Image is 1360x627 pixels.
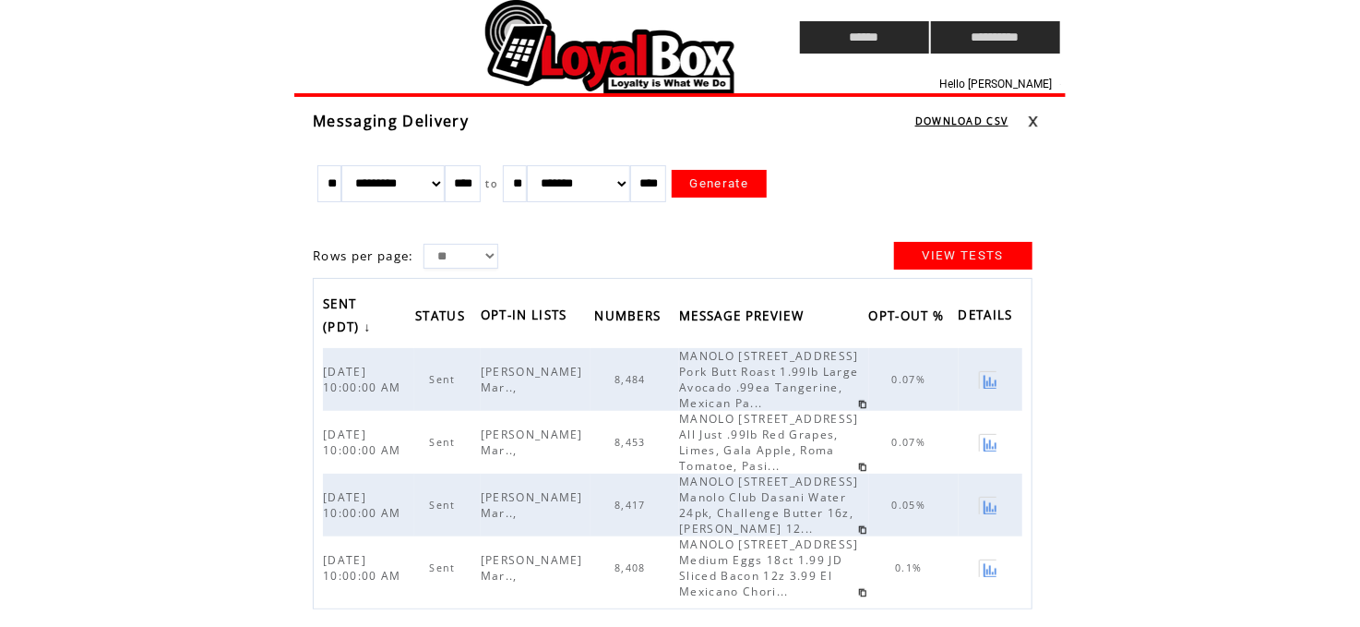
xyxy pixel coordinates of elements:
[679,474,859,537] span: MANOLO [STREET_ADDRESS] Manolo Club Dasani Water 24pk, Challenge Butter 16z, [PERSON_NAME] 12...
[679,303,808,333] span: MESSAGE PREVIEW
[430,561,460,574] span: Sent
[679,411,859,474] span: MANOLO [STREET_ADDRESS] All Just .99lb Red Grapes, Limes, Gala Apple, Roma Tomatoe, Pasi...
[481,552,583,584] span: [PERSON_NAME] Mar..,
[594,303,665,333] span: NUMBERS
[481,364,583,395] span: [PERSON_NAME] Mar..,
[892,436,931,449] span: 0.07%
[481,427,583,458] span: [PERSON_NAME] Mar..,
[481,302,572,332] span: OPT-IN LISTS
[679,302,813,332] a: MESSAGE PREVIEW
[614,436,650,449] span: 8,453
[614,373,650,386] span: 8,484
[869,302,954,332] a: OPT-OUT %
[323,291,364,345] span: SENT (PDT)
[959,302,1018,332] span: DETAILS
[323,489,406,521] span: [DATE] 10:00:00 AM
[679,537,859,599] span: MANOLO [STREET_ADDRESS] Medium Eggs 18ct 1.99 JD Sliced Bacon 12z 3.99 El Mexicano Chori...
[892,499,931,512] span: 0.05%
[430,436,460,449] span: Sent
[672,170,768,198] a: Generate
[679,348,859,411] span: MANOLO [STREET_ADDRESS] Pork Butt Roast 1.99lb Large Avocado .99ea Tangerine, Mexican Pa...
[481,489,583,521] span: [PERSON_NAME] Mar..,
[894,242,1032,270] a: VIEW TESTS
[313,111,469,131] span: Messaging Delivery
[323,552,406,584] span: [DATE] 10:00:00 AM
[415,302,474,332] a: STATUS
[323,364,406,395] span: [DATE] 10:00:00 AM
[869,303,949,333] span: OPT-OUT %
[614,499,650,512] span: 8,417
[940,78,1053,90] span: Hello [PERSON_NAME]
[486,177,498,190] span: to
[895,561,926,574] span: 0.1%
[415,303,470,333] span: STATUS
[430,373,460,386] span: Sent
[594,302,670,332] a: NUMBERS
[915,115,1008,127] a: DOWNLOAD CSV
[323,290,376,344] a: SENT (PDT)↓
[892,373,931,386] span: 0.07%
[313,247,414,264] span: Rows per page:
[323,427,406,458] span: [DATE] 10:00:00 AM
[614,561,650,574] span: 8,408
[430,499,460,512] span: Sent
